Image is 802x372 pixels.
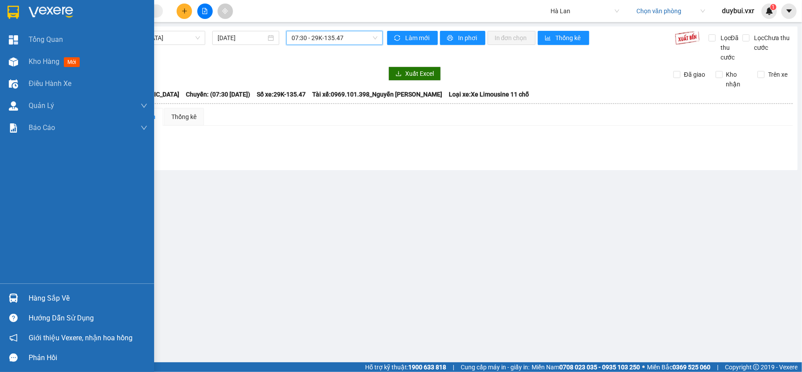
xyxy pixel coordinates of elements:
[29,78,71,89] span: Điều hành xe
[770,4,776,10] sup: 1
[140,102,148,109] span: down
[453,362,454,372] span: |
[440,31,485,45] button: printerIn phơi
[29,351,148,365] div: Phản hồi
[64,57,80,67] span: mới
[177,4,192,19] button: plus
[218,4,233,19] button: aim
[9,314,18,322] span: question-circle
[9,79,18,89] img: warehouse-icon
[675,31,700,45] img: 9k=
[257,89,306,99] span: Số xe: 29K-135.47
[197,4,213,19] button: file-add
[405,33,431,43] span: Làm mới
[673,364,710,371] strong: 0369 525 060
[753,364,759,370] span: copyright
[186,89,250,99] span: Chuyến: (07:30 [DATE])
[7,6,19,19] img: logo-vxr
[449,89,529,99] span: Loại xe: Xe Limousine 11 chỗ
[29,292,148,305] div: Hàng sắp về
[447,35,455,42] span: printer
[29,100,54,111] span: Quản Lý
[394,35,402,42] span: sync
[202,8,208,14] span: file-add
[9,123,18,133] img: solution-icon
[408,364,446,371] strong: 1900 633 818
[785,7,793,15] span: caret-down
[292,31,377,45] span: 07:30 - 29K-135.47
[458,33,478,43] span: In phơi
[781,4,797,19] button: caret-down
[765,7,773,15] img: icon-new-feature
[765,70,791,79] span: Trên xe
[723,70,751,89] span: Kho nhận
[29,57,59,66] span: Kho hàng
[532,362,640,372] span: Miền Nam
[715,5,761,16] span: duybui.vxr
[772,4,775,10] span: 1
[642,365,645,369] span: ⚪️
[387,31,438,45] button: syncLàm mới
[29,312,148,325] div: Hướng dẫn sử dụng
[171,112,196,122] div: Thống kê
[388,67,441,81] button: downloadXuất Excel
[218,33,266,43] input: 12/09/2025
[9,35,18,45] img: dashboard-icon
[222,8,228,14] span: aim
[9,294,18,303] img: warehouse-icon
[29,34,63,45] span: Tổng Quan
[647,362,710,372] span: Miền Bắc
[488,31,536,45] button: In đơn chọn
[751,33,793,52] span: Lọc Chưa thu cước
[551,4,619,18] span: Hà Lan
[140,124,148,131] span: down
[29,332,133,343] span: Giới thiệu Vexere, nhận hoa hồng
[9,101,18,111] img: warehouse-icon
[9,353,18,362] span: message
[365,362,446,372] span: Hỗ trợ kỹ thuật:
[717,362,718,372] span: |
[9,57,18,67] img: warehouse-icon
[312,89,442,99] span: Tài xế: 0969.101.398_Nguyễn [PERSON_NAME]
[29,122,55,133] span: Báo cáo
[461,362,529,372] span: Cung cấp máy in - giấy in:
[680,70,709,79] span: Đã giao
[181,8,188,14] span: plus
[538,31,589,45] button: bar-chartThống kê
[545,35,552,42] span: bar-chart
[556,33,582,43] span: Thống kê
[559,364,640,371] strong: 0708 023 035 - 0935 103 250
[717,33,743,62] span: Lọc Đã thu cước
[9,334,18,342] span: notification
